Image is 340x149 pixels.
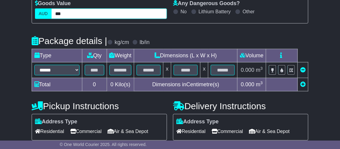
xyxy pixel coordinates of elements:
td: Volume [238,49,266,62]
td: Kilo(s) [107,78,134,91]
span: Air & Sea Depot [249,127,290,136]
td: Dimensions in Centimetre(s) [134,78,238,91]
label: AUD [35,8,52,19]
h4: Delivery Instructions [173,101,308,111]
span: 0 [110,81,113,87]
sup: 3 [260,81,263,85]
label: Other [243,9,255,14]
label: Goods Value [35,0,71,7]
td: Qty [82,49,107,62]
h4: Package details | [32,36,107,46]
td: Type [32,49,82,62]
span: 0.000 [241,81,254,87]
label: Address Type [35,119,77,125]
label: Any Dangerous Goods? [173,0,240,7]
span: Residential [176,127,206,136]
h4: Pickup Instructions [32,101,167,111]
td: x [200,62,208,78]
span: Residential [35,127,64,136]
span: Air & Sea Depot [108,127,148,136]
span: Commercial [212,127,243,136]
td: x [163,62,171,78]
span: © One World Courier 2025. All rights reserved. [60,142,147,147]
label: No [181,9,187,14]
span: Commercial [70,127,102,136]
label: Address Type [176,119,219,125]
td: Weight [107,49,134,62]
td: Total [32,78,82,91]
span: m [256,81,263,87]
span: 0.000 [241,67,254,73]
sup: 3 [260,66,263,71]
label: kg/cm [115,39,129,46]
label: Lithium Battery [199,9,231,14]
a: Remove this item [300,67,306,73]
td: 0 [82,78,107,91]
label: lb/in [140,39,150,46]
span: m [256,67,263,73]
a: Add new item [300,81,306,87]
td: Dimensions (L x W x H) [134,49,238,62]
